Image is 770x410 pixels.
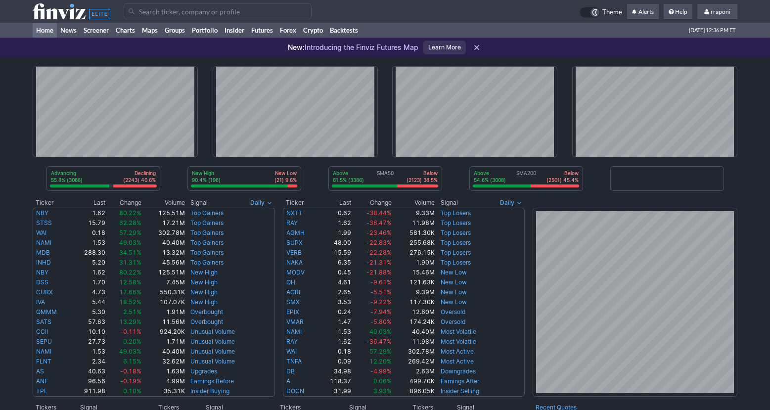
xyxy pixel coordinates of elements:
[190,328,235,335] a: Unusual Volume
[441,308,465,316] a: Oversold
[352,198,392,208] th: Change
[119,269,141,276] span: 80.22%
[392,357,435,366] td: 269.42M
[190,249,224,256] a: Top Gainers
[190,278,218,286] a: New High
[71,357,106,366] td: 2.34
[317,277,352,287] td: 4.61
[423,41,466,54] a: Learn More
[283,198,317,208] th: Ticker
[441,328,476,335] a: Most Volatile
[71,376,106,386] td: 96.56
[221,23,248,38] a: Insider
[441,318,465,325] a: Oversold
[124,3,312,19] input: Search
[441,259,471,266] a: Top Losers
[51,170,83,177] p: Advancing
[369,348,392,355] span: 57.29%
[190,367,217,375] a: Upgrades
[317,386,352,397] td: 31.99
[142,218,185,228] td: 17.21M
[317,228,352,238] td: 1.99
[190,269,218,276] a: New High
[123,387,141,395] span: 0.10%
[142,287,185,297] td: 550.31K
[317,287,352,297] td: 2.65
[142,386,185,397] td: 35.31K
[36,209,48,217] a: NBY
[36,298,45,306] a: IVA
[36,239,51,246] a: NAMI
[711,8,730,15] span: rraponi
[36,318,51,325] a: SATS
[286,298,300,306] a: SMX
[71,337,106,347] td: 27.73
[33,198,71,208] th: Ticker
[317,317,352,327] td: 1.47
[392,228,435,238] td: 581.30K
[317,258,352,268] td: 6.35
[276,23,300,38] a: Forex
[51,177,83,183] p: 55.8% (3086)
[441,298,467,306] a: New Low
[123,338,141,345] span: 0.20%
[366,209,392,217] span: -38.44%
[392,277,435,287] td: 121.63K
[286,229,305,236] a: AGMH
[119,249,141,256] span: 34.51%
[119,318,141,325] span: 13.29%
[142,258,185,268] td: 45.56M
[71,268,106,277] td: 1.62
[286,239,303,246] a: SUPX
[546,170,579,177] p: Below
[317,337,352,347] td: 1.62
[119,298,141,306] span: 18.52%
[441,199,458,207] span: Signal
[286,259,303,266] a: NAKA
[373,377,392,385] span: 0.06%
[392,238,435,248] td: 255.68K
[190,338,235,345] a: Unusual Volume
[190,348,235,355] a: Unusual Volume
[36,387,47,395] a: TPL
[392,376,435,386] td: 499.70K
[190,298,218,306] a: New High
[286,367,295,375] a: DB
[190,229,224,236] a: Top Gainers
[317,366,352,376] td: 34.98
[441,377,479,385] a: Earnings After
[36,367,44,375] a: AS
[36,328,48,335] a: CCII
[190,387,229,395] a: Insider Buying
[36,338,52,345] a: SEPU
[142,248,185,258] td: 13.32M
[36,308,57,316] a: QMMM
[370,288,392,296] span: -5.51%
[71,277,106,287] td: 1.70
[366,259,392,266] span: -21.31%
[250,198,265,208] span: Daily
[441,288,467,296] a: New Low
[441,219,471,227] a: Top Losers
[71,307,106,317] td: 5.30
[192,170,221,177] p: New High
[300,23,326,38] a: Crypto
[317,248,352,258] td: 15.59
[317,307,352,317] td: 0.24
[36,249,50,256] a: MDB
[71,297,106,307] td: 5.44
[392,366,435,376] td: 2.63M
[190,209,224,217] a: Top Gainers
[248,198,275,208] button: Signals interval
[473,170,580,184] div: SMA200
[407,177,438,183] p: (2123) 38.5%
[286,278,295,286] a: QH
[370,308,392,316] span: -7.94%
[142,357,185,366] td: 32.62M
[106,198,142,208] th: Change
[71,248,106,258] td: 288.30
[274,170,297,177] p: New Low
[190,358,235,365] a: Unusual Volume
[546,177,579,183] p: (2501) 45.4%
[119,219,141,227] span: 62.28%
